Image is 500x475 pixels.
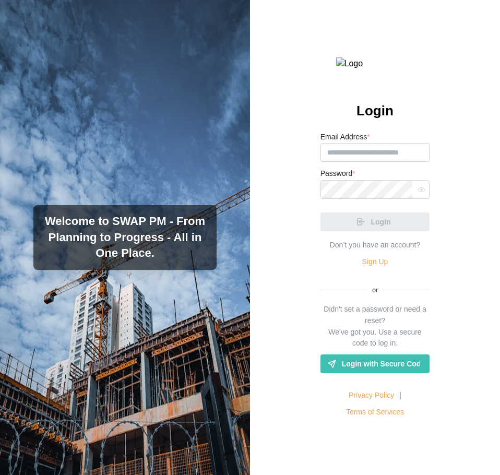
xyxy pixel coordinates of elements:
h3: Welcome to SWAP PM - From Planning to Progress - All in One Place. [42,213,208,262]
div: or [320,286,430,295]
a: Sign Up [362,256,388,268]
a: Login with Secure Code [320,354,430,373]
label: Password [320,168,355,180]
a: Privacy Policy [349,390,394,401]
div: Don’t you have an account? [330,240,421,251]
div: Didn't set a password or need a reset? We've got you. Use a secure code to log in. [320,304,430,349]
a: Terms of Services [346,407,404,418]
span: Login with Secure Code [342,355,420,373]
label: Email Address [320,132,370,143]
div: | [399,390,401,401]
img: Logo [336,57,414,70]
h2: Login [356,102,394,120]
